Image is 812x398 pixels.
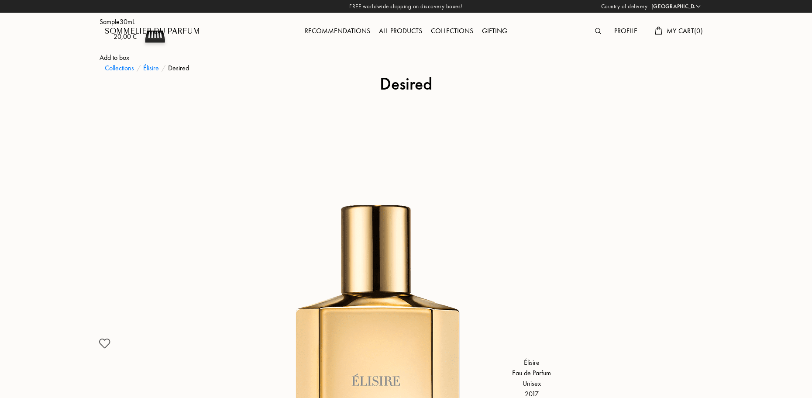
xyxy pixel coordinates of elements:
a: Élisire [143,63,159,73]
a: Collections [105,63,134,73]
div: / [162,63,165,73]
div: Gifting [478,26,512,37]
div: Add to box [100,52,129,63]
div: All products [375,26,427,37]
img: search_icn.svg [595,28,601,34]
a: Sommelier du Parfum [105,26,200,37]
div: Unisex [406,378,657,389]
span: Country of delivery: [601,2,649,11]
div: Recommendations [300,26,375,37]
div: Eau de Parfum [406,368,657,378]
img: no_like_p.png [89,328,120,359]
div: Collections [427,26,478,37]
a: Recommendations [300,26,375,35]
h1: Desired [98,73,714,121]
a: Élisire [524,358,540,367]
div: Profile [610,26,642,37]
div: Desired [168,63,189,73]
a: Collections [427,26,478,35]
div: / [137,63,141,73]
a: All products [375,26,427,35]
a: Profile [610,26,642,35]
a: Gifting [478,26,512,35]
img: cart.svg [655,27,662,35]
span: My Cart ( 0 ) [667,26,703,35]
